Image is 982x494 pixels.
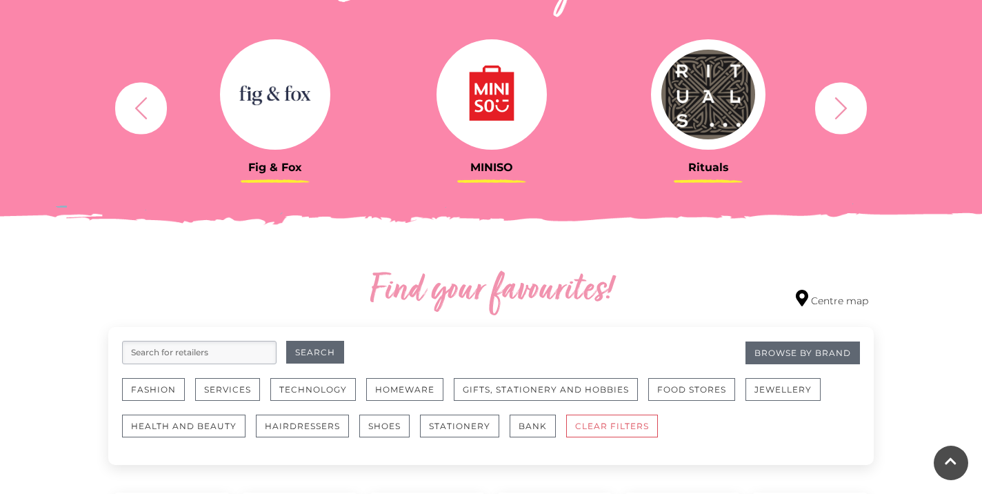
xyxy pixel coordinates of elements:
[270,378,366,415] a: Technology
[366,378,454,415] a: Homeware
[745,378,821,401] button: Jewellery
[122,341,277,364] input: Search for retailers
[394,161,590,174] h3: MINISO
[648,378,735,401] button: Food Stores
[454,378,648,415] a: Gifts, Stationery and Hobbies
[359,415,410,437] button: Shoes
[394,39,590,174] a: MINISO
[122,415,245,437] button: Health and Beauty
[256,415,349,437] button: Hairdressers
[796,290,868,308] a: Centre map
[745,342,860,364] a: Browse By Brand
[239,269,743,313] h2: Find your favourites!
[195,378,270,415] a: Services
[286,341,344,364] button: Search
[177,39,373,174] a: Fig & Fox
[177,161,373,174] h3: Fig & Fox
[420,415,499,437] button: Stationery
[566,415,668,451] a: CLEAR FILTERS
[510,415,566,451] a: Bank
[610,39,806,174] a: Rituals
[270,378,356,401] button: Technology
[122,378,195,415] a: Fashion
[122,378,185,401] button: Fashion
[566,415,658,437] button: CLEAR FILTERS
[122,415,256,451] a: Health and Beauty
[366,378,443,401] button: Homeware
[454,378,638,401] button: Gifts, Stationery and Hobbies
[648,378,745,415] a: Food Stores
[195,378,260,401] button: Services
[610,161,806,174] h3: Rituals
[510,415,556,437] button: Bank
[745,378,831,415] a: Jewellery
[256,415,359,451] a: Hairdressers
[359,415,420,451] a: Shoes
[420,415,510,451] a: Stationery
